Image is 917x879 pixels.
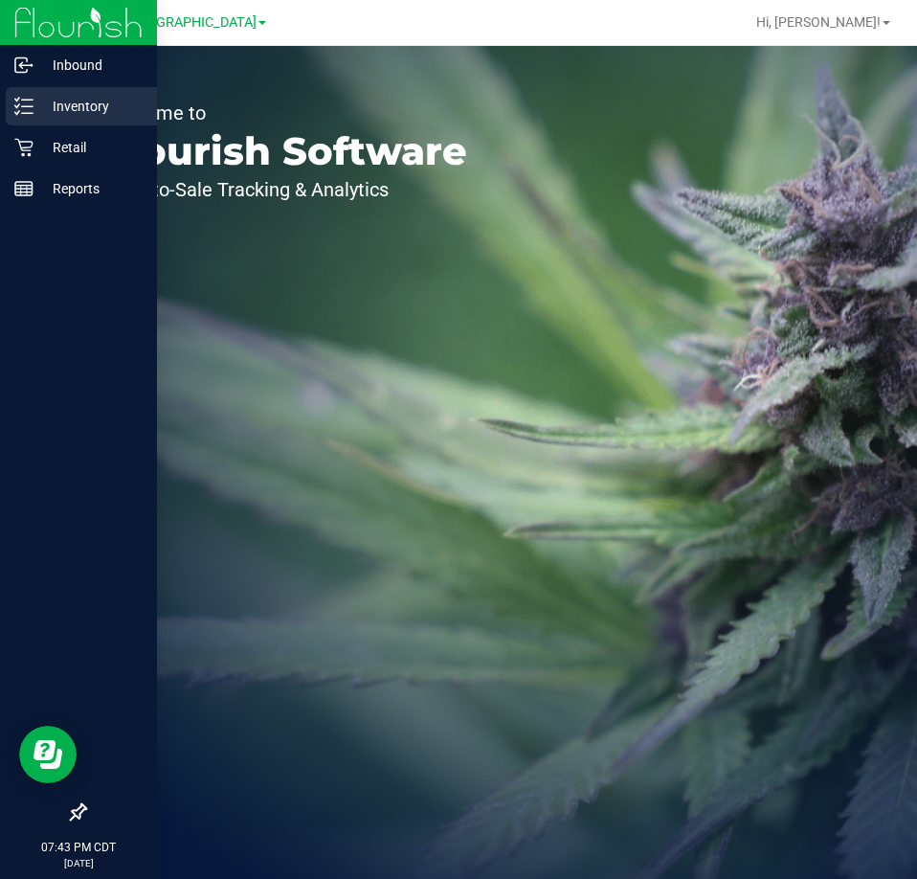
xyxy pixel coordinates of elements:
[14,56,34,75] inline-svg: Inbound
[103,103,467,123] p: Welcome to
[14,97,34,116] inline-svg: Inventory
[19,726,77,783] iframe: Resource center
[34,177,148,200] p: Reports
[125,14,257,31] span: [GEOGRAPHIC_DATA]
[14,179,34,198] inline-svg: Reports
[9,856,148,870] p: [DATE]
[756,14,881,30] span: Hi, [PERSON_NAME]!
[34,95,148,118] p: Inventory
[103,180,467,199] p: Seed-to-Sale Tracking & Analytics
[9,839,148,856] p: 07:43 PM CDT
[14,138,34,157] inline-svg: Retail
[34,54,148,77] p: Inbound
[34,136,148,159] p: Retail
[103,132,467,170] p: Flourish Software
